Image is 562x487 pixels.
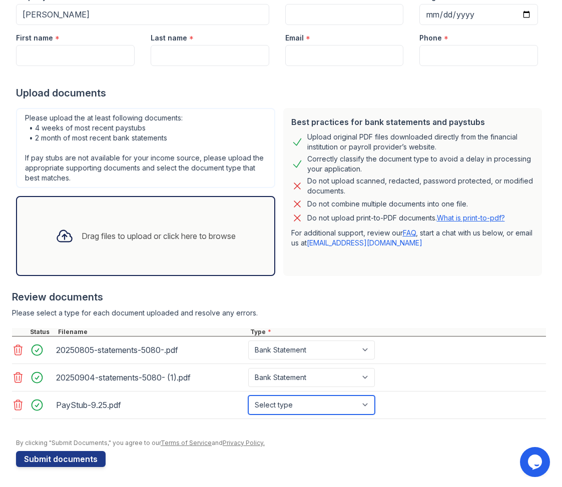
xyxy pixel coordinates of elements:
div: Review documents [12,290,546,304]
label: Email [285,33,304,43]
div: Type [248,328,546,336]
div: Do not upload scanned, redacted, password protected, or modified documents. [307,176,534,196]
a: FAQ [403,228,416,237]
div: Status [28,328,56,336]
a: What is print-to-pdf? [437,213,505,222]
label: Phone [419,33,442,43]
div: By clicking "Submit Documents," you agree to our and [16,439,546,447]
div: Correctly classify the document type to avoid a delay in processing your application. [307,154,534,174]
button: Submit documents [16,451,106,467]
p: Do not upload print-to-PDF documents. [307,213,505,223]
div: Drag files to upload or click here to browse [82,230,236,242]
div: Best practices for bank statements and paystubs [291,116,534,128]
div: Do not combine multiple documents into one file. [307,198,468,210]
a: Terms of Service [161,439,212,446]
div: Please select a type for each document uploaded and resolve any errors. [12,308,546,318]
div: Upload documents [16,86,546,100]
a: Privacy Policy. [223,439,265,446]
div: Filename [56,328,248,336]
div: 20250904-statements-5080- (1).pdf [56,369,244,385]
label: First name [16,33,53,43]
iframe: chat widget [520,447,552,477]
a: [EMAIL_ADDRESS][DOMAIN_NAME] [307,238,422,247]
div: Please upload the at least following documents: • 4 weeks of most recent paystubs • 2 month of mo... [16,108,275,188]
div: 20250805-statements-5080-.pdf [56,342,244,358]
p: For additional support, review our , start a chat with us below, or email us at [291,228,534,248]
div: PayStub-9.25.pdf [56,397,244,413]
div: Upload original PDF files downloaded directly from the financial institution or payroll provider’... [307,132,534,152]
label: Last name [151,33,187,43]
